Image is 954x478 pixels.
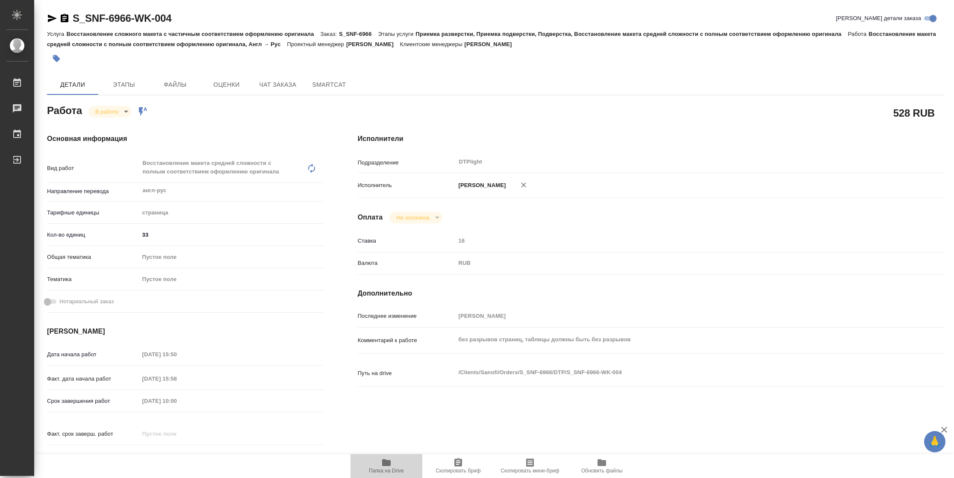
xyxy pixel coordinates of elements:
[155,79,196,90] span: Файлы
[848,31,869,37] p: Работа
[142,275,313,284] div: Пустое поле
[400,41,465,47] p: Клиентские менеджеры
[47,430,139,438] p: Факт. срок заверш. работ
[47,253,139,261] p: Общая тематика
[139,229,324,241] input: ✎ Введи что-нибудь
[47,31,936,47] p: Восстановление макета средней сложности с полным соответствием оформлению оригинала, Англ → Рус
[47,275,139,284] p: Тематика
[142,253,313,261] div: Пустое поле
[47,231,139,239] p: Кол-во единиц
[581,468,623,474] span: Обновить файлы
[358,259,456,267] p: Валюта
[456,332,896,347] textarea: без разрывов страниц, таблицы должны быть без разрывов
[358,158,456,167] p: Подразделение
[47,452,139,460] p: Срок завершения услуги
[358,237,456,245] p: Ставка
[358,312,456,320] p: Последнее изменение
[73,12,171,24] a: S_SNF-6966-WK-004
[346,41,400,47] p: [PERSON_NAME]
[321,31,339,37] p: Заказ:
[358,336,456,345] p: Комментарий к работе
[501,468,559,474] span: Скопировать мини-бриф
[456,365,896,380] textarea: /Clients/Sanofi/Orders/S_SNF-6966/DTP/S_SNF-6966-WK-004
[378,31,416,37] p: Этапы услуги
[103,79,144,90] span: Этапы
[924,431,945,452] button: 🙏
[47,134,324,144] h4: Основная информация
[47,397,139,405] p: Срок завершения работ
[47,102,82,117] h2: Работа
[358,181,456,190] p: Исполнитель
[369,468,404,474] span: Папка на Drive
[465,41,518,47] p: [PERSON_NAME]
[139,205,324,220] div: страница
[206,79,247,90] span: Оценки
[456,256,896,270] div: RUB
[456,310,896,322] input: Пустое поле
[93,108,121,115] button: В работе
[836,14,921,23] span: [PERSON_NAME] детали заказа
[927,433,942,451] span: 🙏
[47,13,57,23] button: Скопировать ссылку для ЯМессенджера
[358,288,945,299] h4: Дополнительно
[47,326,324,337] h4: [PERSON_NAME]
[47,375,139,383] p: Факт. дата начала работ
[287,41,346,47] p: Проектный менеджер
[358,369,456,378] p: Путь на drive
[566,454,638,478] button: Обновить файлы
[415,31,848,37] p: Приемка разверстки, Приемка подверстки, Подверстка, Восстановление макета средней сложности с пол...
[52,79,93,90] span: Детали
[389,212,442,223] div: В работе
[47,208,139,217] p: Тарифные единицы
[456,181,506,190] p: [PERSON_NAME]
[394,214,432,221] button: Не оплачена
[66,31,320,37] p: Восстановление сложного макета с частичным соответствием оформлению оригинала
[350,454,422,478] button: Папка на Drive
[59,297,114,306] span: Нотариальный заказ
[47,350,139,359] p: Дата начала работ
[893,106,935,120] h2: 528 RUB
[309,79,350,90] span: SmartCat
[456,235,896,247] input: Пустое поле
[436,468,480,474] span: Скопировать бриф
[422,454,494,478] button: Скопировать бриф
[514,176,533,194] button: Удалить исполнителя
[139,348,214,361] input: Пустое поле
[47,164,139,173] p: Вид работ
[47,49,66,68] button: Добавить тэг
[139,428,214,440] input: Пустое поле
[358,212,383,223] h4: Оплата
[139,450,214,462] input: ✎ Введи что-нибудь
[88,106,131,117] div: В работе
[257,79,298,90] span: Чат заказа
[47,187,139,196] p: Направление перевода
[139,250,324,264] div: Пустое поле
[358,134,945,144] h4: Исполнители
[139,272,324,287] div: Пустое поле
[47,31,66,37] p: Услуга
[339,31,378,37] p: S_SNF-6966
[494,454,566,478] button: Скопировать мини-бриф
[139,372,214,385] input: Пустое поле
[139,395,214,407] input: Пустое поле
[59,13,70,23] button: Скопировать ссылку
